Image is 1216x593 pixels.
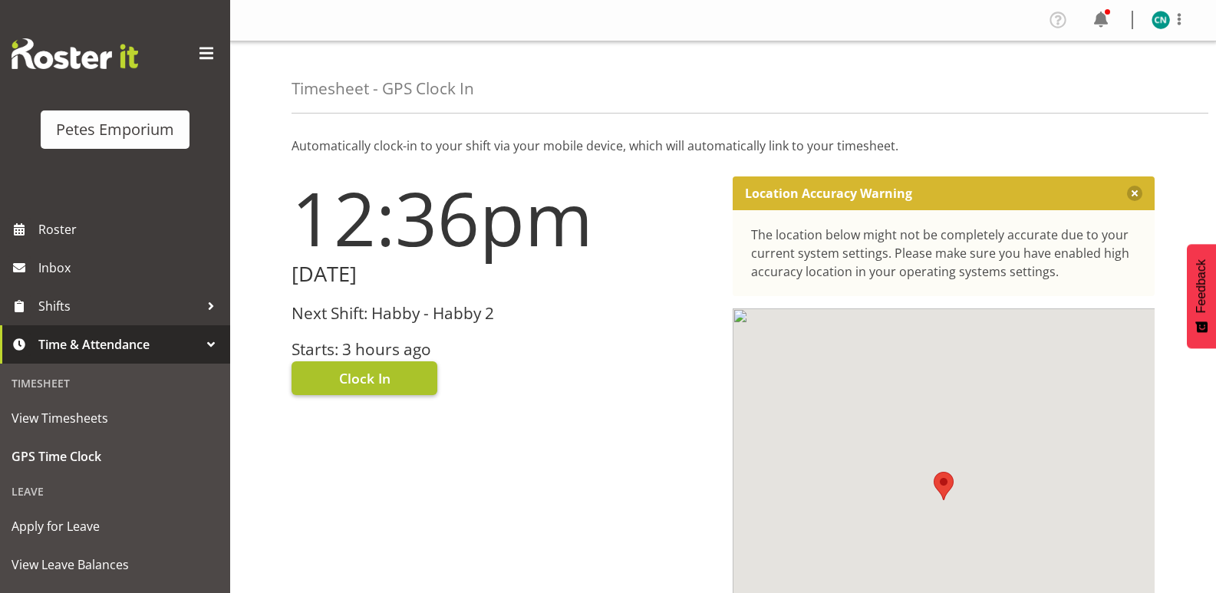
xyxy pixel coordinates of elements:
p: Automatically clock-in to your shift via your mobile device, which will automatically link to you... [292,137,1155,155]
span: Feedback [1195,259,1208,313]
span: Inbox [38,256,222,279]
span: Time & Attendance [38,333,199,356]
span: GPS Time Clock [12,445,219,468]
img: Rosterit website logo [12,38,138,69]
span: View Leave Balances [12,553,219,576]
span: View Timesheets [12,407,219,430]
h3: Next Shift: Habby - Habby 2 [292,305,714,322]
h3: Starts: 3 hours ago [292,341,714,358]
div: Petes Emporium [56,118,174,141]
div: Timesheet [4,367,226,399]
span: Roster [38,218,222,241]
a: View Timesheets [4,399,226,437]
p: Location Accuracy Warning [745,186,912,201]
div: The location below might not be completely accurate due to your current system settings. Please m... [751,226,1137,281]
a: GPS Time Clock [4,437,226,476]
span: Shifts [38,295,199,318]
span: Apply for Leave [12,515,219,538]
h2: [DATE] [292,262,714,286]
h4: Timesheet - GPS Clock In [292,80,474,97]
div: Leave [4,476,226,507]
a: View Leave Balances [4,545,226,584]
h1: 12:36pm [292,176,714,259]
span: Clock In [339,368,391,388]
button: Close message [1127,186,1142,201]
img: christine-neville11214.jpg [1152,11,1170,29]
button: Clock In [292,361,437,395]
a: Apply for Leave [4,507,226,545]
button: Feedback - Show survey [1187,244,1216,348]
